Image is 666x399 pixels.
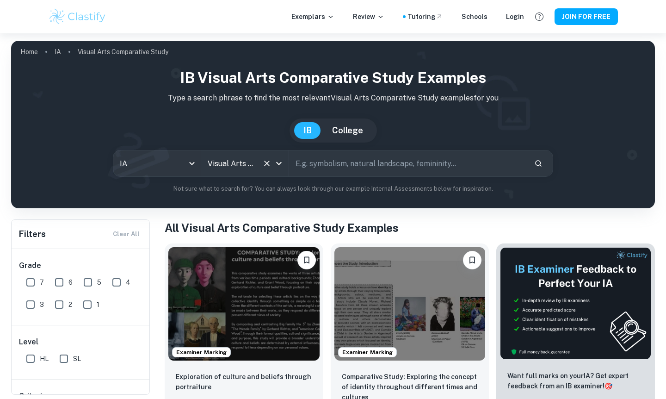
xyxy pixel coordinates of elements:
[506,12,524,22] a: Login
[289,150,527,176] input: E.g. symbolism, natural landscape, femininity...
[294,122,321,139] button: IB
[530,156,546,171] button: Search
[18,93,647,104] p: Type a search phrase to find the most relevant Visual Arts Comparative Study examples for you
[500,247,651,360] img: Thumbnail
[126,277,130,287] span: 4
[19,228,46,241] h6: Filters
[165,219,655,236] h1: All Visual Arts Comparative Study Examples
[407,12,443,22] a: Tutoring
[176,372,312,392] p: Exploration of culture and beliefs through portraiture
[531,9,547,25] button: Help and Feedback
[260,157,273,170] button: Clear
[291,12,334,22] p: Exemplars
[55,45,61,58] a: IA
[78,47,168,57] p: Visual Arts Comparative Study
[97,299,99,310] span: 1
[20,45,38,58] a: Home
[11,41,655,208] img: profile cover
[97,277,101,287] span: 5
[68,299,72,310] span: 2
[173,348,230,356] span: Examiner Marking
[168,247,320,361] img: Visual Arts Comparative Study IA example thumbnail: Exploration of culture and beliefs throu
[555,8,618,25] button: JOIN FOR FREE
[353,12,384,22] p: Review
[297,251,316,269] button: Please log in to bookmark exemplars
[19,260,143,271] h6: Grade
[18,67,647,89] h1: IB Visual Arts Comparative Study examples
[40,354,49,364] span: HL
[463,251,481,269] button: Please log in to bookmark exemplars
[40,277,44,287] span: 7
[113,150,201,176] div: IA
[462,12,487,22] a: Schools
[48,7,107,26] img: Clastify logo
[339,348,396,356] span: Examiner Marking
[323,122,372,139] button: College
[604,382,612,390] span: 🎯
[507,371,644,391] p: Want full marks on your IA ? Get expert feedback from an IB examiner!
[68,277,73,287] span: 6
[272,157,285,170] button: Open
[334,247,486,361] img: Visual Arts Comparative Study IA example thumbnail: Comparative Study: Exploring the concept
[19,337,143,348] h6: Level
[73,354,81,364] span: SL
[18,184,647,193] p: Not sure what to search for? You can always look through our example Internal Assessments below f...
[40,299,44,310] span: 3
